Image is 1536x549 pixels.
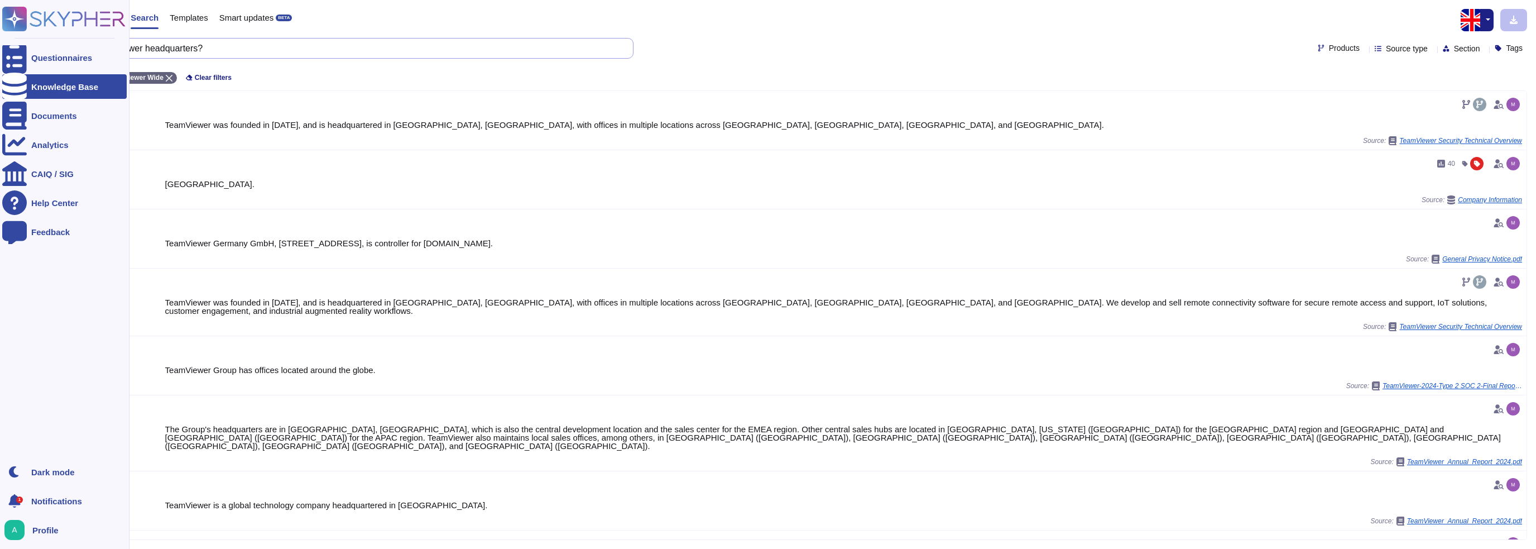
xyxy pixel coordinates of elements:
[2,103,127,128] a: Documents
[1406,255,1522,264] span: Source:
[31,141,69,149] div: Analytics
[1454,45,1480,52] span: Section
[165,425,1522,450] div: The Group's headquarters are in [GEOGRAPHIC_DATA], [GEOGRAPHIC_DATA], which is also the central d...
[1346,381,1522,390] span: Source:
[170,13,208,22] span: Templates
[1363,322,1522,331] span: Source:
[1506,44,1523,52] span: Tags
[1506,402,1520,416] img: user
[4,520,25,540] img: user
[16,497,23,503] div: 1
[107,74,164,81] span: TeamViewer Wide
[165,180,1522,188] div: [GEOGRAPHIC_DATA].
[31,199,78,207] div: Help Center
[1506,157,1520,170] img: user
[165,366,1522,374] div: TeamViewer Group has offices located around the globe.
[1506,478,1520,491] img: user
[165,501,1522,509] div: TeamViewer is a global technology company headquartered in [GEOGRAPHIC_DATA].
[1442,256,1522,262] span: General Privacy Notice.pdf
[1461,9,1483,31] img: en
[1386,45,1428,52] span: Source type
[31,468,75,476] div: Dark mode
[1506,216,1520,230] img: user
[31,497,82,505] span: Notifications
[219,13,274,22] span: Smart updates
[1370,517,1522,526] span: Source:
[1399,137,1522,144] span: TeamViewer Security Technical Overview
[165,298,1522,315] div: TeamViewer was founded in [DATE], and is headquartered in [GEOGRAPHIC_DATA], [GEOGRAPHIC_DATA], w...
[2,161,127,186] a: CAIQ / SIG
[165,239,1522,247] div: TeamViewer Germany GmbH, [STREET_ADDRESS], is controller for [DOMAIN_NAME].
[276,15,292,21] div: BETA
[1506,98,1520,111] img: user
[1407,459,1522,465] span: TeamViewer_Annual_Report_2024.pdf
[2,132,127,157] a: Analytics
[2,74,127,99] a: Knowledge Base
[2,518,32,542] button: user
[1506,275,1520,289] img: user
[1407,518,1522,524] span: TeamViewer_Annual_Report_2024.pdf
[131,13,159,22] span: Search
[1448,160,1455,167] span: 40
[31,83,98,91] div: Knowledge Base
[1458,197,1522,203] span: Company Information
[1506,343,1520,356] img: user
[2,219,127,244] a: Feedback
[1399,323,1522,330] span: TeamViewer Security Technical Overview
[1370,457,1522,466] span: Source:
[44,39,622,58] input: Search a question or template...
[31,54,92,62] div: Questionnaires
[2,190,127,215] a: Help Center
[2,45,127,70] a: Questionnaires
[31,228,70,236] div: Feedback
[1422,195,1522,204] span: Source:
[195,74,232,81] span: Clear filters
[1329,44,1360,52] span: Products
[31,170,74,178] div: CAIQ / SIG
[1363,136,1522,145] span: Source:
[32,526,59,534] span: Profile
[165,121,1522,129] div: TeamViewer was founded in [DATE], and is headquartered in [GEOGRAPHIC_DATA], [GEOGRAPHIC_DATA], w...
[1383,383,1522,389] span: TeamViewer-2024-Type 2 SOC 2-Final Report.pdf
[31,112,77,120] div: Documents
